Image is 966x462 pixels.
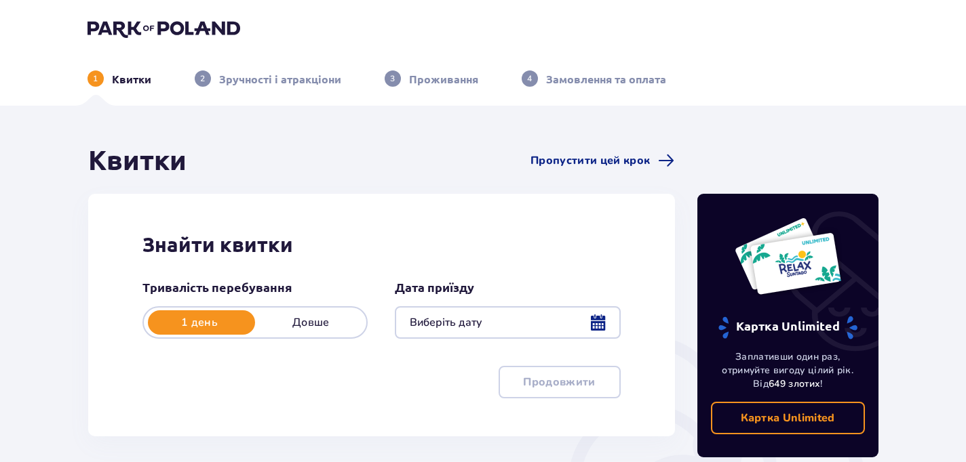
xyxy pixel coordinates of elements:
p: 1 [93,72,98,85]
p: Дата приїзду [395,279,474,295]
h2: Знайти квитки [142,232,621,257]
p: Продовжити [523,375,595,390]
p: Тривалість перебування [142,279,292,295]
span: Пропустити цей крок [530,153,650,168]
button: Продовжити [499,366,621,398]
a: Пропустити цей крок [530,152,674,169]
p: Квитки [112,72,151,87]
p: 1 день [144,315,255,330]
p: Проживання [409,72,478,87]
span: 649 злотих [769,377,820,390]
p: 2 [200,72,205,85]
p: Заплативши один раз, отримуйте вигоду цілий рік. Від ! [711,350,866,391]
p: Картка Unlimited [717,316,859,339]
img: Park of Poland logo [88,19,240,38]
h1: Квитки [88,144,187,177]
p: 4 [527,72,532,85]
a: Картка Unlimited [711,402,866,434]
p: Замовлення та оплата [546,72,666,87]
p: Зручності і атракціони [219,72,341,87]
p: Картка Unlimited [741,411,835,425]
p: Довше [255,315,366,330]
p: 3 [390,72,395,85]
